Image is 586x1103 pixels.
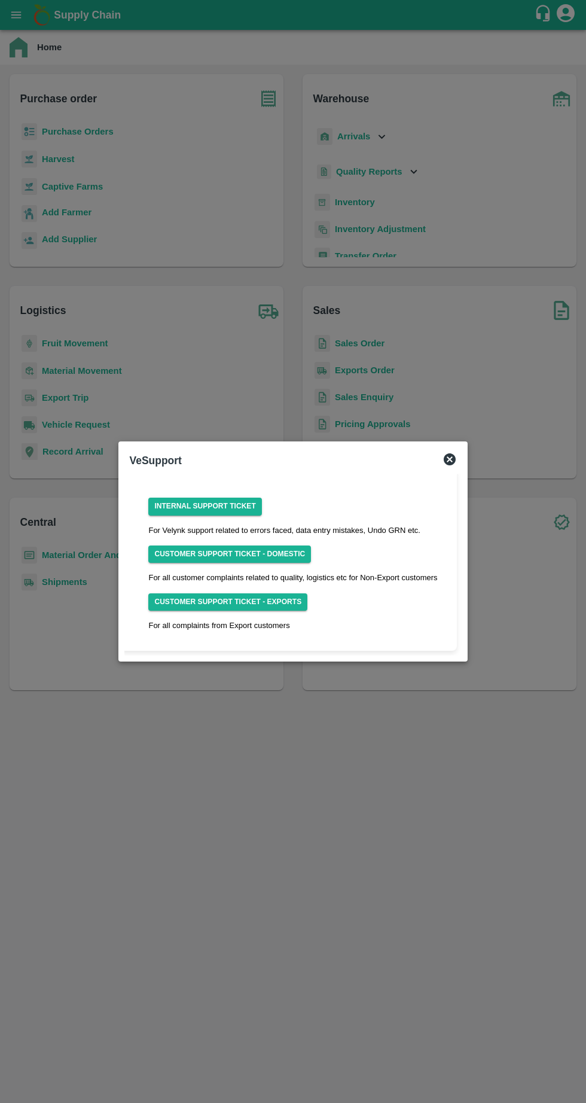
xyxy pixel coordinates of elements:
p: For Velynk support related to errors faced, data entry mistakes, Undo GRN etc. [148,525,437,537]
a: Customer Support Ticket - Domestic [148,546,311,563]
p: For all customer complaints related to quality, logistics etc for Non-Export customers [148,572,437,584]
a: Internal Support Ticket [148,498,261,515]
b: VeSupport [129,455,182,467]
p: For all complaints from Export customers [148,620,437,632]
a: Customer Support Ticket - Exports [148,593,307,611]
